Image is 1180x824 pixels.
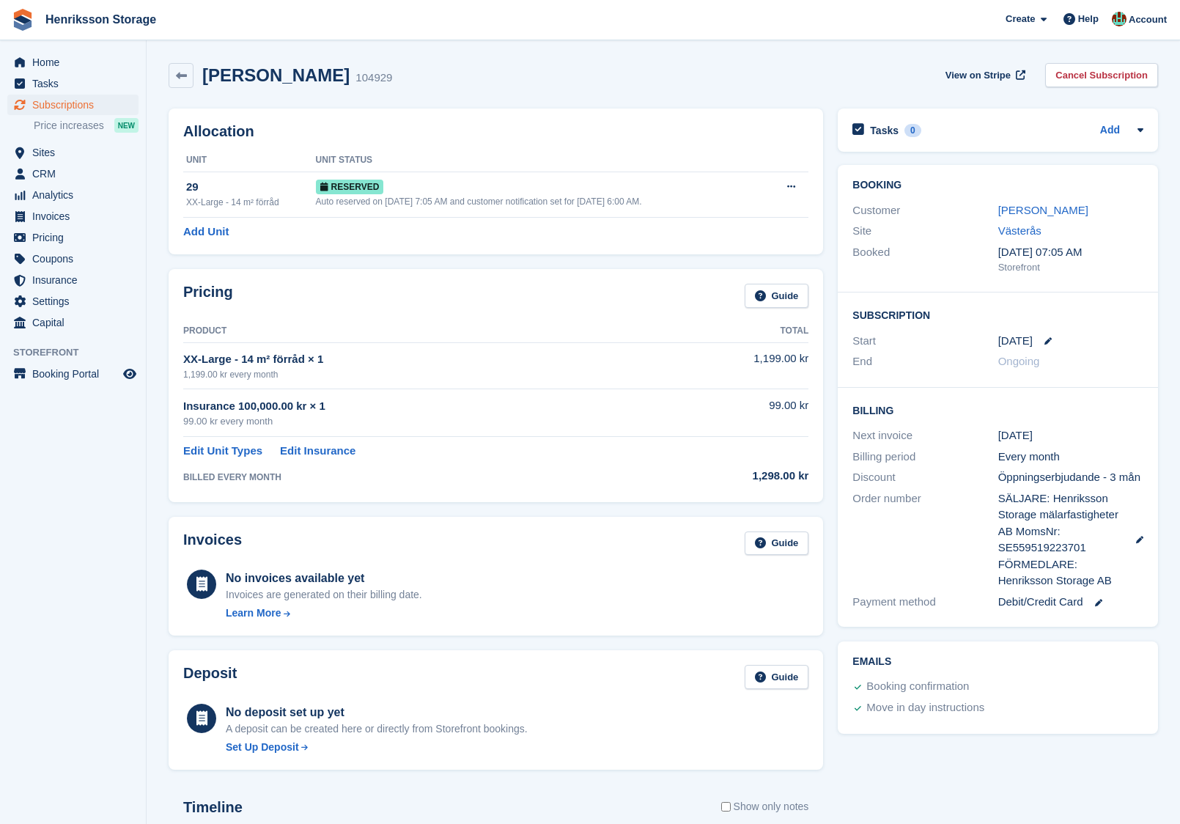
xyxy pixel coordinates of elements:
span: SÄLJARE: Henriksson Storage mälarfastigheter AB MomsNr: SE559519223701 FÖRMEDLARE: Henriksson Sto... [998,490,1121,589]
div: Auto reserved on [DATE] 7:05 AM and customer notification set for [DATE] 6:00 AM. [316,195,767,208]
div: Billing period [852,449,998,466]
h2: Allocation [183,123,808,140]
a: Guide [745,665,809,689]
span: Insurance [32,270,120,290]
div: 1,199.00 kr every month [183,368,655,381]
div: Every month [998,449,1143,466]
a: Add Unit [183,224,229,240]
a: menu [7,206,139,227]
div: Next invoice [852,427,998,444]
a: menu [7,142,139,163]
span: Tasks [32,73,120,94]
a: Preview store [121,365,139,383]
div: XX-Large - 14 m² förråd [186,196,316,209]
div: [DATE] 07:05 AM [998,244,1143,261]
div: 1,298.00 kr [655,468,809,485]
a: Learn More [226,606,422,621]
div: Payment method [852,594,998,611]
span: Help [1078,12,1099,26]
a: Västerås [998,224,1041,237]
div: Start [852,333,998,350]
div: 29 [186,179,316,196]
a: menu [7,364,139,384]
div: No deposit set up yet [226,704,528,721]
h2: [PERSON_NAME] [202,65,350,85]
h2: Timeline [183,799,243,816]
span: Capital [32,312,120,333]
span: Invoices [32,206,120,227]
a: Price increases NEW [34,117,139,133]
a: Set Up Deposit [226,740,528,755]
th: Total [655,320,809,343]
span: CRM [32,163,120,184]
div: Debit/Credit Card [998,594,1143,611]
a: menu [7,185,139,205]
h2: Deposit [183,665,237,689]
a: Guide [745,531,809,556]
div: Move in day instructions [866,699,984,717]
span: Create [1006,12,1035,26]
div: BILLED EVERY MONTH [183,471,655,484]
div: Öppningserbjudande - 3 mån [998,469,1143,486]
span: Booking Portal [32,364,120,384]
div: Order number [852,490,998,589]
p: A deposit can be created here or directly from Storefront bookings. [226,721,528,737]
span: Ongoing [998,355,1040,367]
div: 0 [904,124,921,137]
div: Storefront [998,260,1143,275]
div: [DATE] [998,427,1143,444]
a: menu [7,312,139,333]
div: Booking confirmation [866,678,969,696]
a: menu [7,249,139,269]
a: menu [7,270,139,290]
input: Show only notes [721,799,731,814]
a: menu [7,95,139,115]
a: menu [7,163,139,184]
span: Storefront [13,345,146,360]
img: Isak Martinelle [1112,12,1126,26]
div: Customer [852,202,998,219]
a: Guide [745,284,809,308]
time: 2025-09-05 23:00:00 UTC [998,333,1033,350]
div: Booked [852,244,998,275]
a: Edit Insurance [280,443,355,460]
th: Unit [183,149,316,172]
td: 99.00 kr [655,389,809,437]
span: Price increases [34,119,104,133]
h2: Invoices [183,531,242,556]
a: [PERSON_NAME] [998,204,1088,216]
a: Henriksson Storage [40,7,162,32]
th: Product [183,320,655,343]
h2: Booking [852,180,1143,191]
div: 99.00 kr every month [183,414,655,429]
div: Insurance 100,000.00 kr × 1 [183,398,655,415]
a: View on Stripe [940,63,1028,87]
div: Site [852,223,998,240]
span: Sites [32,142,120,163]
h2: Pricing [183,284,233,308]
span: View on Stripe [945,68,1011,83]
div: XX-Large - 14 m² förråd × 1 [183,351,655,368]
td: 1,199.00 kr [655,342,809,389]
a: menu [7,291,139,312]
h2: Subscription [852,307,1143,322]
a: Add [1100,122,1120,139]
a: menu [7,52,139,73]
h2: Tasks [870,124,899,137]
span: Coupons [32,249,120,269]
label: Show only notes [721,799,809,814]
h2: Emails [852,656,1143,668]
div: NEW [114,118,139,133]
span: Analytics [32,185,120,205]
img: stora-icon-8386f47178a22dfd0bd8f6a31ec36ba5ce8667c1dd55bd0f319d3a0aa187defe.svg [12,9,34,31]
div: No invoices available yet [226,570,422,587]
div: Set Up Deposit [226,740,299,755]
span: Home [32,52,120,73]
span: Account [1129,12,1167,27]
a: Edit Unit Types [183,443,262,460]
h2: Billing [852,402,1143,417]
span: Reserved [316,180,384,194]
a: menu [7,73,139,94]
a: Cancel Subscription [1045,63,1158,87]
th: Unit Status [316,149,767,172]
